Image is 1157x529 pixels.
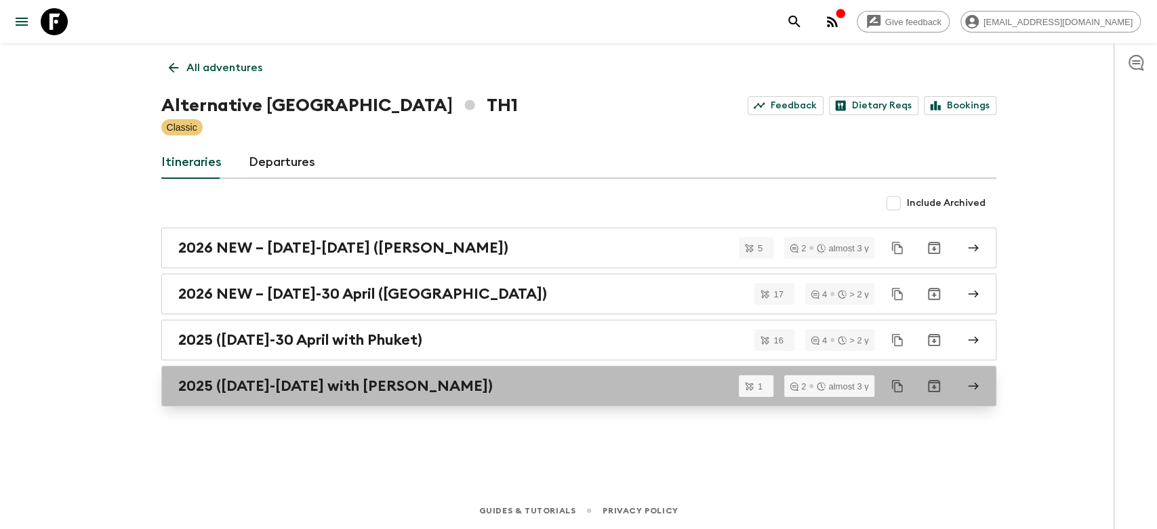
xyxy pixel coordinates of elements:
button: Duplicate [885,374,910,398]
span: 16 [765,336,791,345]
span: 17 [765,290,791,299]
div: [EMAIL_ADDRESS][DOMAIN_NAME] [960,11,1141,33]
span: [EMAIL_ADDRESS][DOMAIN_NAME] [976,17,1140,27]
button: search adventures [781,8,808,35]
button: Duplicate [885,236,910,260]
div: almost 3 y [817,382,868,391]
a: 2026 NEW – [DATE]-[DATE] ([PERSON_NAME]) [161,228,996,268]
a: Guides & Tutorials [479,503,575,518]
button: Archive [920,326,948,354]
button: Archive [920,373,948,400]
button: Archive [920,234,948,261]
a: Departures [249,146,315,179]
button: Archive [920,280,948,308]
a: 2026 NEW – [DATE]-30 April ([GEOGRAPHIC_DATA]) [161,274,996,314]
span: 1 [750,382,771,391]
a: 2025 ([DATE]-30 April with Phuket) [161,320,996,360]
a: All adventures [161,54,270,81]
button: Duplicate [885,282,910,306]
a: Privacy Policy [603,503,678,518]
span: Include Archived [907,196,986,210]
a: Itineraries [161,146,222,179]
span: Give feedback [878,17,949,27]
div: 2 [790,382,806,391]
span: 5 [750,244,771,253]
div: 2 [790,244,806,253]
a: Bookings [924,96,996,115]
a: Give feedback [857,11,950,33]
div: > 2 y [838,290,869,299]
p: Classic [167,121,197,134]
div: almost 3 y [817,244,868,253]
h2: 2025 ([DATE]-30 April with Phuket) [178,331,422,349]
div: 4 [811,336,827,345]
div: 4 [811,290,827,299]
a: Dietary Reqs [829,96,918,115]
a: 2025 ([DATE]-[DATE] with [PERSON_NAME]) [161,366,996,406]
button: Duplicate [885,328,910,352]
h2: 2025 ([DATE]-[DATE] with [PERSON_NAME]) [178,377,493,395]
h2: 2026 NEW – [DATE]-[DATE] ([PERSON_NAME]) [178,239,508,257]
div: > 2 y [838,336,869,345]
p: All adventures [186,60,262,76]
h1: Alternative [GEOGRAPHIC_DATA] TH1 [161,92,518,119]
h2: 2026 NEW – [DATE]-30 April ([GEOGRAPHIC_DATA]) [178,285,547,303]
a: Feedback [748,96,824,115]
button: menu [8,8,35,35]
